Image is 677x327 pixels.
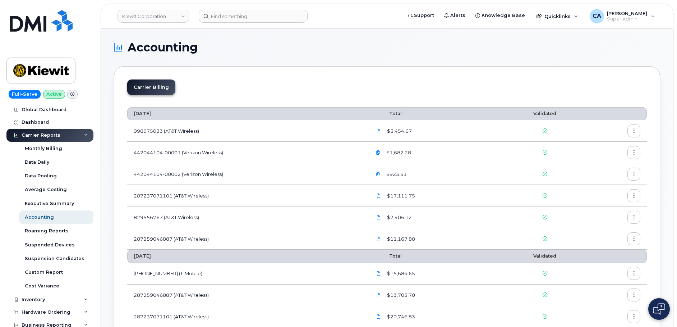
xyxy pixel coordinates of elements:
span: Accounting [128,42,198,53]
td: 287259046887 (AT&T Wireless) [127,228,365,250]
span: $17,111.75 [386,192,415,199]
span: $11,167.88 [386,236,415,242]
a: Kiewit.829556767_20250802_F.pdf [372,211,386,223]
span: Total [372,253,402,259]
td: 829556767 (AT&T Wireless) [127,206,365,228]
td: [PHONE_NUMBER] (T-Mobile) [127,263,365,285]
th: [DATE] [127,107,365,120]
td: 442044104-00001 (Verizon Wireless) [127,142,365,163]
td: 442044104-00002 (Verizon Wireless) [127,163,365,185]
span: $2,406.12 [386,214,412,221]
span: $923.51 [385,171,407,178]
th: Validated [503,107,586,120]
th: [DATE] [127,250,365,263]
a: Kiewit.973402207.statement-DETAIL-Jun30-Jul292025.pdf [372,267,386,280]
span: $3,454.67 [386,128,412,135]
span: $15,684.65 [386,270,415,277]
td: 287259046887 (AT&T Wireless) [127,285,365,306]
span: $1,682.28 [385,149,411,156]
a: Kiewit.287259046887_20250802_F.pdf [372,232,386,245]
img: Open chat [653,303,665,315]
td: 287237071101 (AT&T Wireless) [127,185,365,206]
span: Total [372,111,402,116]
span: $13,703.70 [386,292,415,299]
td: 998975023 (AT&T Wireless) [127,120,365,142]
a: Kiewit.287237071101_20250802_F.pdf [372,189,386,202]
a: Kiewit.287259046887_20250702_F.pdf [372,289,386,301]
a: Kiewit.998975023_20250808_F.pdf [372,124,386,137]
span: $20,746.83 [386,313,415,320]
a: Kiewit.287237071101_20250702_F.pdf [372,310,386,323]
th: Validated [503,250,586,263]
